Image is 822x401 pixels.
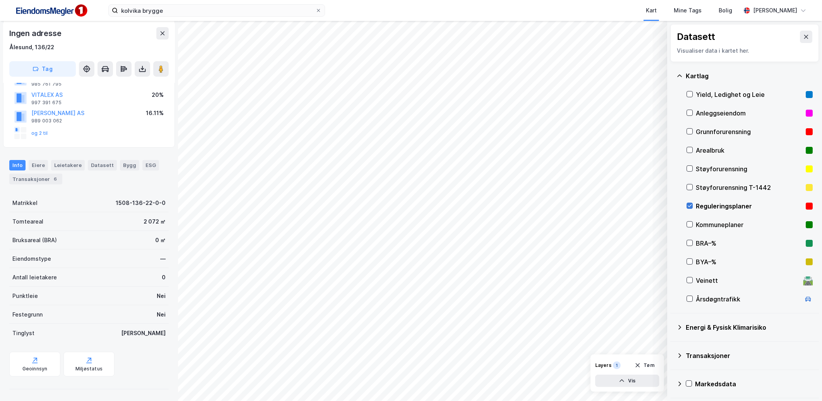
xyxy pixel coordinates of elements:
[31,118,62,124] div: 989 003 062
[12,273,57,282] div: Antall leietakere
[595,362,611,368] div: Layers
[696,164,803,174] div: Støyforurensning
[160,254,166,263] div: —
[155,236,166,245] div: 0 ㎡
[118,5,315,16] input: Søk på adresse, matrikkel, gårdeiere, leietakere eller personer
[157,291,166,301] div: Nei
[696,127,803,136] div: Grunnforurensning
[783,364,822,401] iframe: Chat Widget
[162,273,166,282] div: 0
[686,351,813,360] div: Transaksjoner
[753,6,797,15] div: [PERSON_NAME]
[695,379,813,389] div: Markedsdata
[696,276,800,285] div: Veinett
[677,46,812,55] div: Visualiser data i kartet her.
[630,359,659,372] button: Tøm
[12,236,57,245] div: Bruksareal (BRA)
[12,291,38,301] div: Punktleie
[120,160,139,170] div: Bygg
[696,146,803,155] div: Arealbruk
[783,364,822,401] div: Kontrollprogram for chat
[696,183,803,192] div: Støyforurensning T-1442
[803,275,813,286] div: 🛣️
[674,6,702,15] div: Mine Tags
[719,6,732,15] div: Bolig
[31,100,62,106] div: 997 391 675
[696,239,803,248] div: BRA–%
[9,174,62,184] div: Transaksjoner
[121,329,166,338] div: [PERSON_NAME]
[51,175,59,183] div: 6
[146,108,164,118] div: 16.11%
[696,90,803,99] div: Yield, Ledighet og Leie
[88,160,117,170] div: Datasett
[144,217,166,226] div: 2 072 ㎡
[595,375,659,387] button: Vis
[646,6,657,15] div: Kart
[12,310,43,319] div: Festegrunn
[152,90,164,100] div: 20%
[142,160,159,170] div: ESG
[696,294,800,304] div: Årsdøgntrafikk
[157,310,166,319] div: Nei
[22,366,48,372] div: Geoinnsyn
[686,71,813,81] div: Kartlag
[51,160,85,170] div: Leietakere
[12,217,43,226] div: Tomteareal
[9,27,63,40] div: Ingen adresse
[9,43,54,52] div: Ålesund, 136/22
[116,198,166,208] div: 1508-136-22-0-0
[75,366,103,372] div: Miljøstatus
[9,61,76,77] button: Tag
[29,160,48,170] div: Eiere
[12,2,90,19] img: F4PB6Px+NJ5v8B7XTbfpPpyloAAAAASUVORK5CYII=
[696,201,803,211] div: Reguleringsplaner
[9,160,26,170] div: Info
[686,323,813,332] div: Energi & Fysisk Klimarisiko
[12,254,51,263] div: Eiendomstype
[677,31,715,43] div: Datasett
[696,220,803,229] div: Kommuneplaner
[613,361,621,369] div: 1
[12,198,38,208] div: Matrikkel
[696,108,803,118] div: Anleggseiendom
[696,257,803,267] div: BYA–%
[31,81,62,87] div: 985 761 795
[12,329,34,338] div: Tinglyst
